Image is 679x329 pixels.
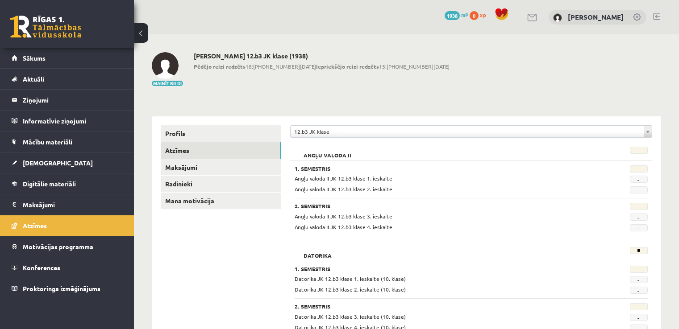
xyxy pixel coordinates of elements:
span: 18:[PHONE_NUMBER][DATE] 15:[PHONE_NUMBER][DATE] [194,62,450,70]
h3: 2. Semestris [295,303,587,309]
b: Pēdējo reizi redzēts [194,63,246,70]
h3: 1. Semestris [295,165,587,172]
a: Atzīmes [161,142,281,159]
a: 0 xp [470,11,490,18]
span: 1938 [445,11,460,20]
span: Datorika JK 12.b3 klase 2. ieskaite (10. klase) [295,286,406,293]
span: Aktuāli [23,75,44,83]
img: Raivo Rutks [152,52,179,79]
h3: 2. Semestris [295,203,587,209]
a: Maksājumi [161,159,281,176]
a: Ziņojumi [12,90,123,110]
button: Mainīt bildi [152,81,183,86]
span: - [630,224,648,231]
span: mP [461,11,468,18]
span: - [630,176,648,183]
legend: Informatīvie ziņojumi [23,111,123,131]
a: Digitālie materiāli [12,173,123,194]
span: Mācību materiāli [23,138,72,146]
a: [PERSON_NAME] [568,12,624,21]
h3: 1. Semestris [295,266,587,272]
a: Informatīvie ziņojumi [12,111,123,131]
span: Konferences [23,263,60,271]
span: Angļu valoda II JK 12.b3 klase 4. ieskaite [295,223,392,230]
a: Mana motivācija [161,193,281,209]
legend: Ziņojumi [23,90,123,110]
a: Profils [161,125,281,142]
a: [DEMOGRAPHIC_DATA] [12,152,123,173]
span: Atzīmes [23,222,47,230]
a: Mācību materiāli [12,132,123,152]
span: Datorika JK 12.b3 klase 1. ieskaite (10. klase) [295,275,406,282]
a: Sākums [12,48,123,68]
legend: Maksājumi [23,194,123,215]
span: - [630,186,648,193]
span: Proktoringa izmēģinājums [23,284,100,292]
h2: Datorika [295,247,341,256]
a: Rīgas 1. Tālmācības vidusskola [10,16,81,38]
a: Aktuāli [12,69,123,89]
img: Raivo Rutks [553,13,562,22]
span: - [630,287,648,294]
span: 0 [470,11,479,20]
span: - [630,314,648,321]
span: - [630,276,648,283]
span: Datorika JK 12.b3 klase 3. ieskaite (10. klase) [295,313,406,320]
span: Sākums [23,54,46,62]
a: 1938 mP [445,11,468,18]
a: Radinieki [161,176,281,192]
span: Angļu valoda II JK 12.b3 klase 2. ieskaite [295,185,392,193]
a: Maksājumi [12,194,123,215]
span: Digitālie materiāli [23,180,76,188]
a: Motivācijas programma [12,236,123,257]
a: Atzīmes [12,215,123,236]
b: Iepriekšējo reizi redzēts [316,63,379,70]
a: Proktoringa izmēģinājums [12,278,123,299]
span: Angļu valoda II JK 12.b3 klase 3. ieskaite [295,213,392,220]
span: xp [480,11,486,18]
a: 12.b3 JK klase [291,126,652,137]
span: [DEMOGRAPHIC_DATA] [23,159,93,167]
h2: Angļu valoda II [295,147,360,156]
h2: [PERSON_NAME] 12.b3 JK klase (1938) [194,52,450,60]
a: Konferences [12,257,123,278]
span: - [630,214,648,221]
span: Motivācijas programma [23,243,93,251]
span: Angļu valoda II JK 12.b3 klase 1. ieskaite [295,175,392,182]
span: 12.b3 JK klase [294,126,640,137]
